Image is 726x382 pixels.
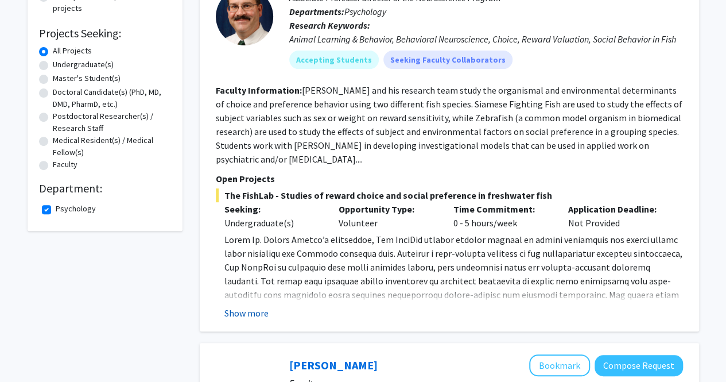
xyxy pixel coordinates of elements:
div: Undergraduate(s) [224,216,322,230]
div: Not Provided [560,202,674,230]
label: Medical Resident(s) / Medical Fellow(s) [53,134,171,159]
label: Master's Student(s) [53,72,121,84]
label: Doctoral Candidate(s) (PhD, MD, DMD, PharmD, etc.) [53,86,171,110]
b: Departments: [289,6,344,17]
b: Research Keywords: [289,20,370,31]
h2: Department: [39,182,171,195]
p: Application Deadline: [568,202,666,216]
p: Time Commitment: [453,202,551,216]
mat-chip: Accepting Students [289,51,379,69]
iframe: Chat [9,330,49,373]
span: The FishLab - Studies of reward choice and social preference in freshwater fish [216,188,683,202]
span: Psychology [344,6,386,17]
button: Add Matthew Campolattaro to Bookmarks [529,354,590,376]
label: Faculty [53,159,77,171]
div: Animal Learning & Behavior, Behavioral Neuroscience, Choice, Reward Valuation, Social Behavior in... [289,32,683,46]
button: Show more [224,306,269,320]
label: Postdoctoral Researcher(s) / Research Staff [53,110,171,134]
h2: Projects Seeking: [39,26,171,40]
b: Faculty Information: [216,84,302,96]
div: Volunteer [330,202,445,230]
button: Compose Request to Matthew Campolattaro [595,355,683,376]
mat-chip: Seeking Faculty Collaborators [383,51,513,69]
div: 0 - 5 hours/week [445,202,560,230]
a: [PERSON_NAME] [289,358,378,372]
fg-read-more: [PERSON_NAME] and his research team study the organismal and environmental determinants of choice... [216,84,682,165]
label: Psychology [56,203,96,215]
p: Opportunity Type: [339,202,436,216]
label: Undergraduate(s) [53,59,114,71]
p: Open Projects [216,172,683,186]
p: Seeking: [224,202,322,216]
label: All Projects [53,45,92,57]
